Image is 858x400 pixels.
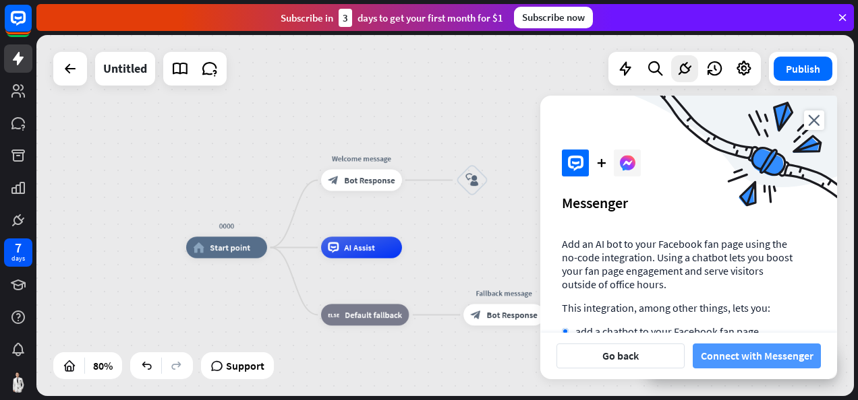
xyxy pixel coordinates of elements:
[455,288,552,298] div: Fallback message
[465,174,478,187] i: block_user_input
[15,242,22,254] div: 7
[226,355,264,376] span: Support
[597,159,606,167] i: plus
[193,242,204,253] i: home_2
[344,242,375,253] span: AI Assist
[562,301,794,314] p: This integration, among other things, lets you:
[562,325,794,338] li: add a chatbot to your Facebook fan page
[562,193,816,212] div: Messenger
[556,343,685,368] button: Go back
[471,309,482,320] i: block_bot_response
[693,343,821,368] button: Connect with Messenger
[344,174,395,185] span: Bot Response
[11,5,51,46] button: Open LiveChat chat widget
[328,174,339,185] i: block_bot_response
[281,9,503,27] div: Subscribe in days to get your first month for $1
[11,254,25,263] div: days
[103,52,147,86] div: Untitled
[210,242,250,253] span: Start point
[339,9,352,27] div: 3
[313,153,410,164] div: Welcome message
[562,237,794,291] p: Add an AI bot to your Facebook fan page using the no-code integration. Using a chatbot lets you b...
[345,309,402,320] span: Default fallback
[804,110,824,130] i: close
[774,57,832,81] button: Publish
[89,355,117,376] div: 80%
[4,238,32,267] a: 7 days
[487,309,538,320] span: Bot Response
[328,309,339,320] i: block_fallback
[178,220,275,231] div: 0000
[514,7,593,28] div: Subscribe now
